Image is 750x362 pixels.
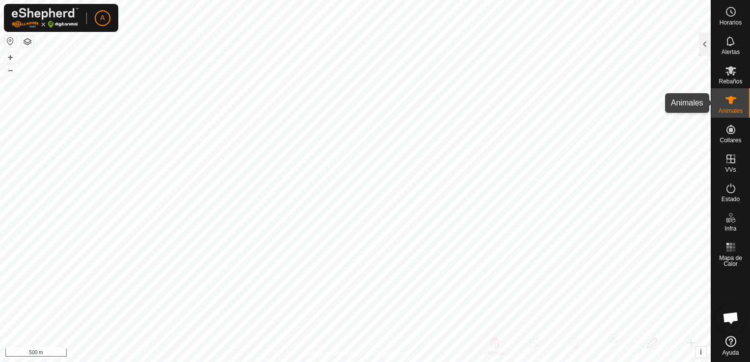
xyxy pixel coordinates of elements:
[722,49,740,55] span: Alertas
[305,349,361,358] a: Política de Privacidad
[700,348,702,356] span: i
[720,20,742,26] span: Horarios
[4,52,16,63] button: +
[725,167,736,173] span: VVs
[22,36,33,48] button: Capas del Mapa
[373,349,406,358] a: Contáctenos
[100,13,105,23] span: A
[719,108,743,114] span: Animales
[12,8,79,28] img: Logo Gallagher
[4,35,16,47] button: Restablecer Mapa
[723,350,739,356] span: Ayuda
[4,64,16,76] button: –
[719,78,742,84] span: Rebaños
[716,303,746,333] div: Chat abierto
[720,137,741,143] span: Collares
[696,347,706,358] button: i
[724,226,736,232] span: Infra
[722,196,740,202] span: Estado
[714,255,748,267] span: Mapa de Calor
[711,332,750,360] a: Ayuda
